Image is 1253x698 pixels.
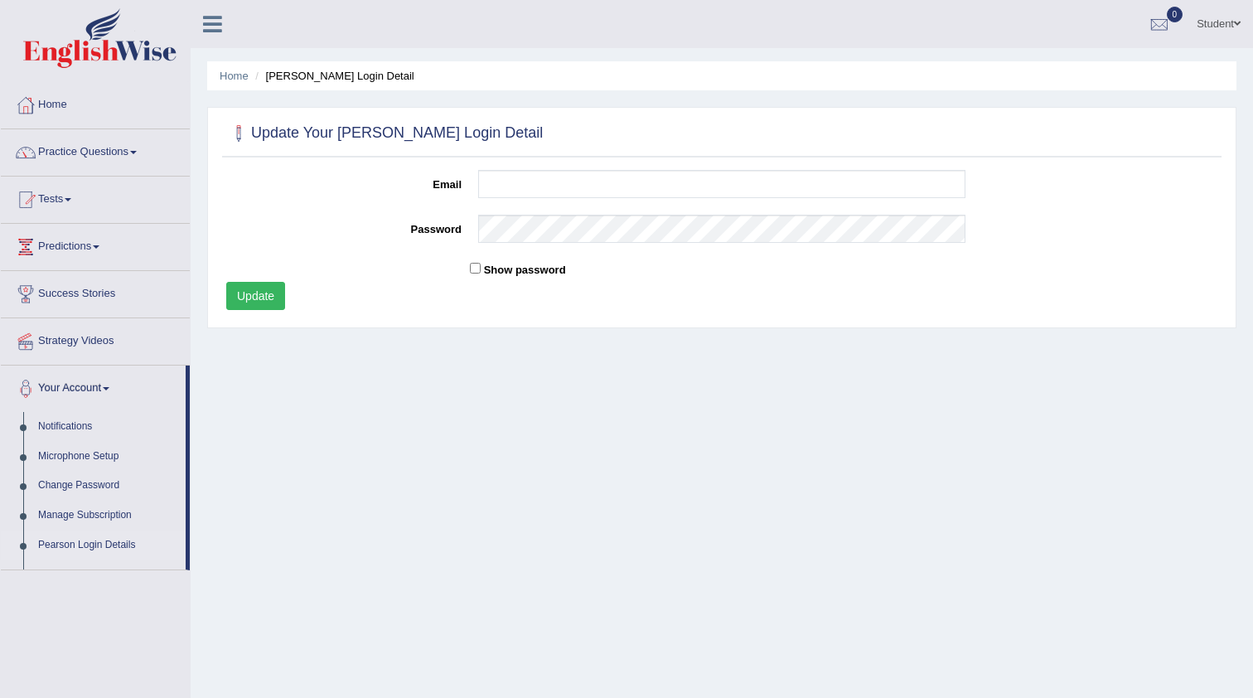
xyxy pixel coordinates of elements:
a: Manage Subscription [31,501,186,531]
h2: Update Your [PERSON_NAME] Login Detail [226,121,543,146]
a: Strategy Videos [1,318,190,360]
label: Email [218,170,470,192]
a: Success Stories [1,271,190,313]
a: Pearson Login Details [31,531,186,560]
a: Tests [1,177,190,218]
a: Update Profile [31,560,186,589]
label: Show password [484,262,566,278]
li: [PERSON_NAME] Login Detail [251,68,414,84]
a: Microphone Setup [31,442,186,472]
a: Practice Questions [1,129,190,171]
button: Update [226,282,285,310]
a: Home [1,82,190,124]
a: Your Account [1,366,186,407]
span: 0 [1167,7,1183,22]
a: Home [220,70,249,82]
a: Predictions [1,224,190,265]
a: Notifications [31,412,186,442]
a: Change Password [31,471,186,501]
label: Password [218,215,470,237]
